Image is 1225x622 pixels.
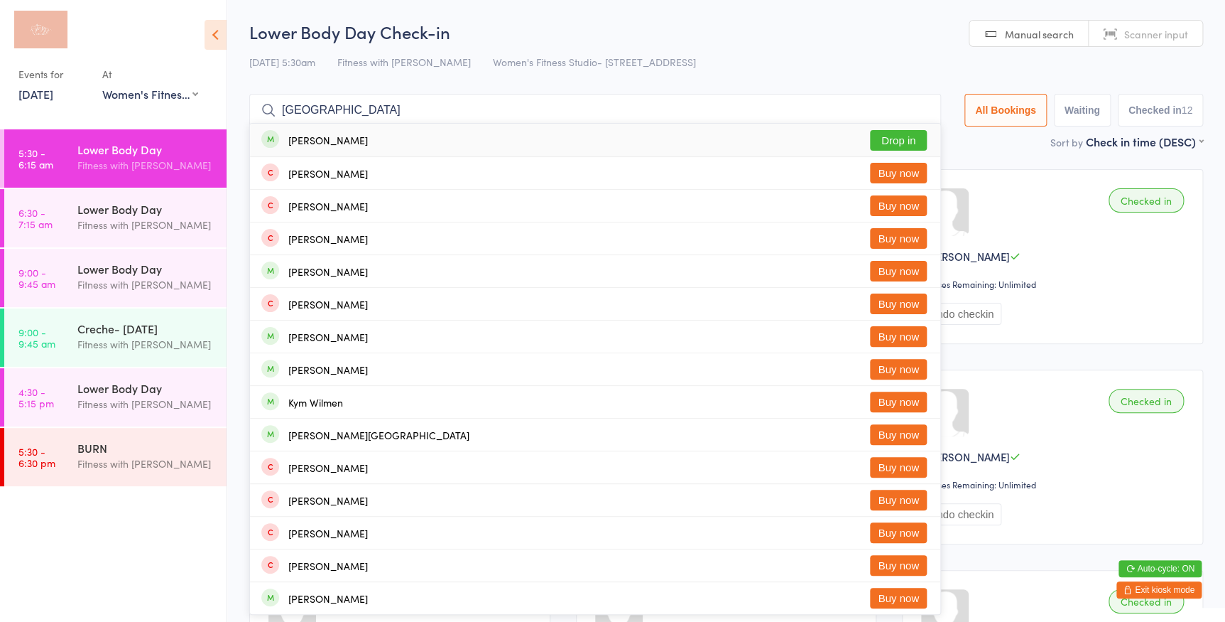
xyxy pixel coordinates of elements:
[18,86,53,102] a: [DATE]
[870,490,927,510] button: Buy now
[870,294,927,314] button: Buy now
[288,331,368,343] div: [PERSON_NAME]
[921,478,1188,490] div: Classes Remaining: Unlimited
[1086,134,1203,149] div: Check in time (DESC)
[18,326,55,349] time: 9:00 - 9:45 am
[102,63,198,86] div: At
[288,266,368,277] div: [PERSON_NAME]
[1109,589,1184,613] div: Checked in
[77,261,214,277] div: Lower Body Day
[288,299,368,310] div: [PERSON_NAME]
[77,380,214,396] div: Lower Body Day
[77,440,214,456] div: BURN
[921,278,1188,290] div: Classes Remaining: Unlimited
[288,462,368,473] div: [PERSON_NAME]
[249,20,1203,43] h2: Lower Body Day Check-in
[77,336,214,353] div: Fitness with [PERSON_NAME]
[925,449,1009,464] span: [PERSON_NAME]
[288,397,343,408] div: Kym Wilmen
[870,522,927,543] button: Buy now
[870,555,927,576] button: Buy now
[921,303,1001,325] button: Undo checkin
[870,359,927,380] button: Buy now
[249,55,315,69] span: [DATE] 5:30am
[288,200,368,212] div: [PERSON_NAME]
[77,277,214,293] div: Fitness with [PERSON_NAME]
[1116,581,1202,599] button: Exit kiosk mode
[1050,135,1083,149] label: Sort by
[4,249,227,307] a: 9:00 -9:45 amLower Body DayFitness with [PERSON_NAME]
[18,386,54,409] time: 4:30 - 5:15 pm
[4,129,227,188] a: 5:30 -6:15 amLower Body DayFitness with [PERSON_NAME]
[1109,188,1184,213] div: Checked in
[870,163,927,183] button: Buy now
[288,134,368,146] div: [PERSON_NAME]
[870,195,927,216] button: Buy now
[964,94,1047,127] button: All Bookings
[870,228,927,249] button: Buy now
[14,11,67,48] img: Fitness with Zoe
[77,456,214,472] div: Fitness with [PERSON_NAME]
[288,527,368,539] div: [PERSON_NAME]
[18,267,55,289] time: 9:00 - 9:45 am
[4,428,227,486] a: 5:30 -6:30 pmBURNFitness with [PERSON_NAME]
[18,446,55,468] time: 5:30 - 6:30 pm
[1109,389,1184,413] div: Checked in
[1054,94,1111,127] button: Waiting
[4,309,227,367] a: 9:00 -9:45 amCreche- [DATE]Fitness with [PERSON_NAME]
[870,261,927,281] button: Buy now
[288,560,368,572] div: [PERSON_NAME]
[77,396,214,412] div: Fitness with [PERSON_NAME]
[1124,27,1188,41] span: Scanner input
[288,364,368,375] div: [PERSON_NAME]
[337,55,471,69] span: Fitness with [PERSON_NAME]
[288,429,469,441] div: [PERSON_NAME][GEOGRAPHIC_DATA]
[4,368,227,427] a: 4:30 -5:15 pmLower Body DayFitness with [PERSON_NAME]
[1005,27,1074,41] span: Manual search
[1118,560,1202,577] button: Auto-cycle: ON
[77,157,214,173] div: Fitness with [PERSON_NAME]
[249,94,941,127] input: Search
[77,141,214,157] div: Lower Body Day
[870,424,927,445] button: Buy now
[102,86,198,102] div: Women's Fitness Studio- [STREET_ADDRESS]
[18,63,88,86] div: Events for
[1181,104,1192,116] div: 12
[18,207,53,230] time: 6:30 - 7:15 am
[288,593,368,604] div: [PERSON_NAME]
[4,189,227,247] a: 6:30 -7:15 amLower Body DayFitness with [PERSON_NAME]
[288,495,368,506] div: [PERSON_NAME]
[921,503,1001,525] button: Undo checkin
[870,326,927,347] button: Buy now
[870,457,927,478] button: Buy now
[925,249,1009,264] span: [PERSON_NAME]
[1118,94,1203,127] button: Checked in12
[77,321,214,336] div: Creche- [DATE]
[77,217,214,233] div: Fitness with [PERSON_NAME]
[288,233,368,245] div: [PERSON_NAME]
[870,588,927,608] button: Buy now
[870,392,927,412] button: Buy now
[288,168,368,179] div: [PERSON_NAME]
[77,201,214,217] div: Lower Body Day
[493,55,696,69] span: Women's Fitness Studio- [STREET_ADDRESS]
[870,130,927,151] button: Drop in
[18,147,53,170] time: 5:30 - 6:15 am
